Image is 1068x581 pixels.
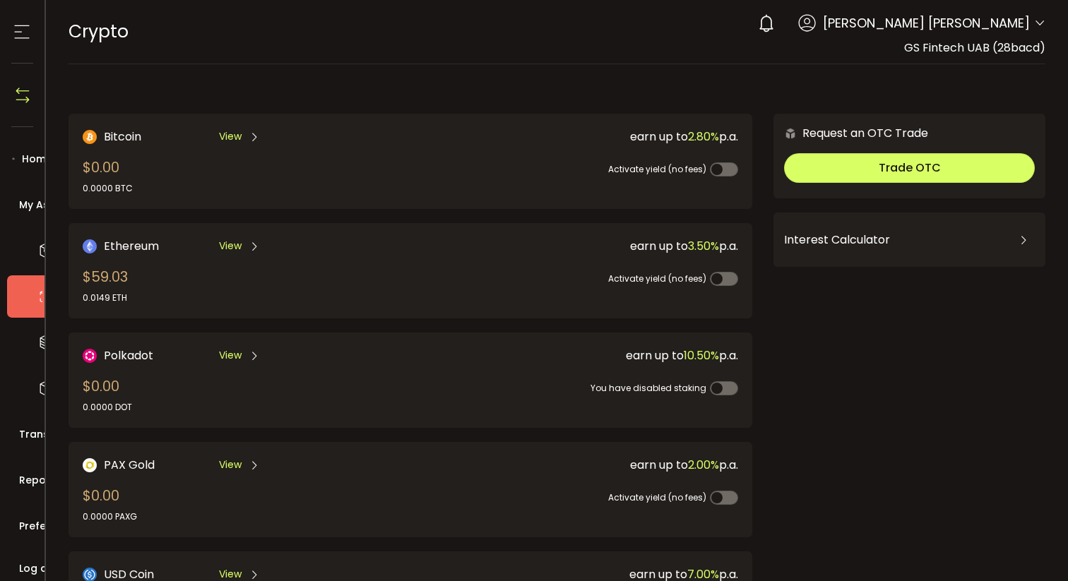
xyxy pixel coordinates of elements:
span: PAX Gold [104,456,155,474]
img: Bitcoin [83,130,97,144]
span: Crypto [69,19,129,44]
div: $59.03 [83,266,128,304]
div: $0.00 [83,157,133,195]
span: Bitcoin [104,128,141,145]
span: View [219,129,242,144]
span: Activate yield (no fees) [608,272,706,284]
div: earn up to p.a. [406,128,738,145]
span: Log out [19,558,58,579]
img: 6nGpN7MZ9FLuBP83NiajKbTRY4UzlzQtBKtCrLLspmCkSvCZHBKvY3NxgQaT5JnOQREvtQ257bXeeSTueZfAPizblJ+Fe8JwA... [784,127,797,140]
span: Preferences [19,516,81,537]
div: earn up to p.a. [406,456,738,474]
span: Polkadot [104,347,153,364]
div: 0.0149 ETH [83,292,128,304]
span: Activate yield (no fees) [608,491,706,503]
span: 2.00% [688,457,719,473]
span: View [219,457,242,472]
img: Ethereum [83,239,97,253]
img: DOT [83,349,97,363]
span: GS Fintech UAB (28bacd) [904,40,1045,56]
span: 2.80% [688,128,719,145]
div: 0.0000 DOT [83,401,132,414]
span: Transfers [19,424,69,445]
div: earn up to p.a. [406,347,738,364]
iframe: Chat Widget [997,513,1068,581]
span: Reporting [19,470,70,491]
div: $0.00 [83,485,137,523]
img: N4P5cjLOiQAAAABJRU5ErkJggg== [12,85,33,106]
span: Ethereum [104,237,159,255]
button: Trade OTC [784,153,1035,183]
span: View [219,348,242,363]
span: 10.50% [684,347,719,364]
div: 0.0000 BTC [83,182,133,195]
div: 0.0000 PAXG [83,510,137,523]
div: $0.00 [83,376,132,414]
span: Home [22,149,52,169]
div: Request an OTC Trade [773,124,928,142]
span: 3.50% [688,238,719,254]
span: My Assets [19,195,71,215]
div: Interest Calculator [784,223,1035,257]
div: earn up to p.a. [406,237,738,255]
span: Activate yield (no fees) [608,163,706,175]
span: Trade OTC [879,160,941,176]
img: PAX Gold [83,458,97,472]
span: You have disabled staking [591,382,706,394]
span: View [219,239,242,253]
span: [PERSON_NAME] [PERSON_NAME] [823,13,1030,32]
